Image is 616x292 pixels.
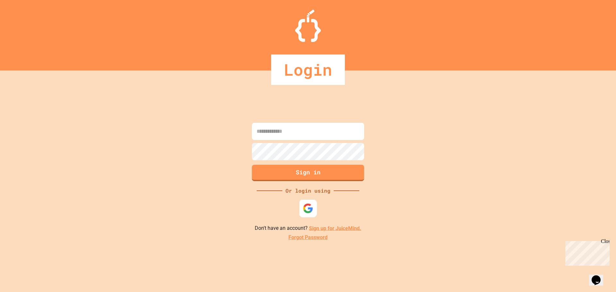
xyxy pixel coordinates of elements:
[288,234,328,241] a: Forgot Password
[271,54,345,85] div: Login
[252,165,364,181] button: Sign in
[563,238,610,266] iframe: chat widget
[295,10,321,42] img: Logo.svg
[3,3,44,41] div: Chat with us now!Close
[309,225,361,231] a: Sign up for JuiceMind.
[303,203,313,213] img: google-icon.svg
[589,266,610,286] iframe: chat widget
[282,187,334,195] div: Or login using
[255,224,361,232] p: Don't have an account?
